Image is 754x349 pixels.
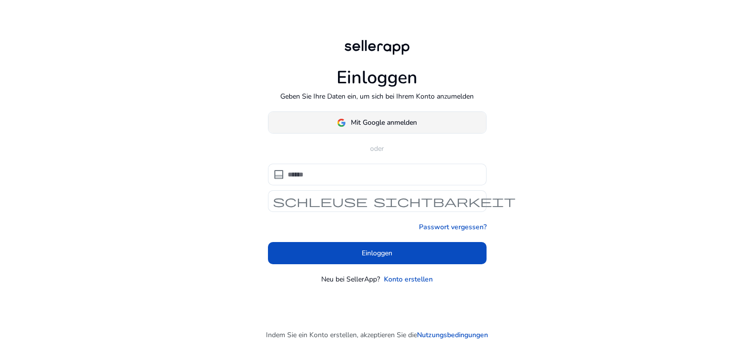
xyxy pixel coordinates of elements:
span: Schleuse [273,195,368,207]
span: Mit Google anmelden [351,117,417,128]
a: Nutzungsbedingungen [417,330,488,340]
img: google-logo.svg [337,118,346,127]
p: oder [268,143,487,154]
p: Geben Sie Ihre Daten ein, um sich bei Ihrem Konto anzumelden [280,91,474,102]
font: Indem Sie ein Konto erstellen, akzeptieren Sie die [266,330,417,340]
span: Einloggen [362,248,392,258]
button: Einloggen [268,242,487,264]
h1: Einloggen [337,67,417,88]
span: Sichtbarkeit [374,195,516,207]
span: Post [273,169,285,180]
a: Passwort vergessen? [419,222,487,232]
p: Neu bei SellerApp? [321,274,380,284]
a: Konto erstellen [384,274,433,284]
button: Mit Google anmelden [268,111,487,134]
